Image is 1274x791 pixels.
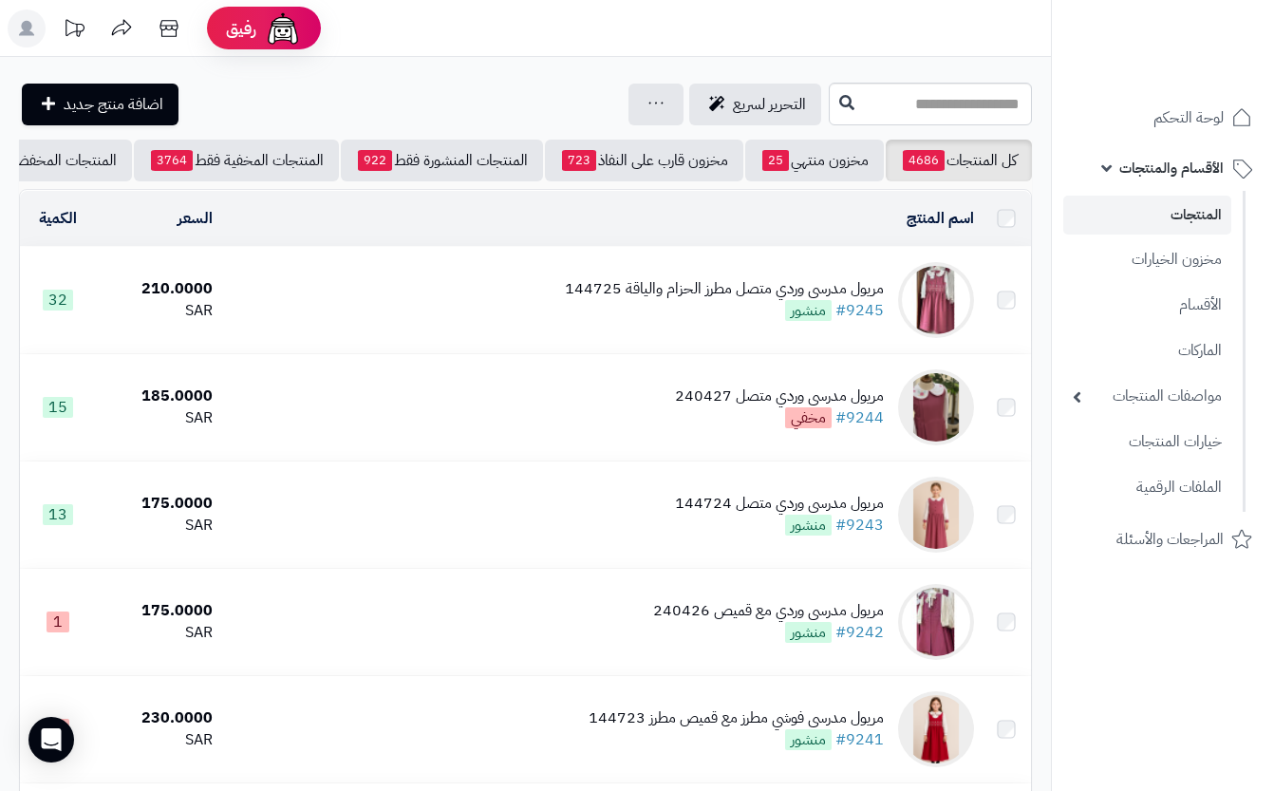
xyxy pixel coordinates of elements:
[785,300,832,321] span: منشور
[28,717,74,763] div: Open Intercom Messenger
[835,621,884,644] a: #9242
[64,93,163,116] span: اضافة منتج جديد
[762,150,789,171] span: 25
[675,493,884,515] div: مريول مدرسي وردي متصل 144724
[1063,285,1231,326] a: الأقسام
[1063,95,1263,141] a: لوحة التحكم
[1063,330,1231,371] a: الماركات
[835,728,884,751] a: #9241
[103,600,212,622] div: 175.0000
[103,515,212,537] div: SAR
[898,691,974,767] img: مريول مدرسي فوشي مطرز مع قميص مطرز 144723
[103,622,212,644] div: SAR
[1119,155,1224,181] span: الأقسام والمنتجات
[745,140,884,181] a: مخزون منتهي25
[1063,517,1263,562] a: المراجعات والأسئلة
[50,9,98,52] a: تحديثات المنصة
[103,278,212,300] div: 210.0000
[1063,196,1231,235] a: المنتجات
[907,207,974,230] a: اسم المنتج
[103,386,212,407] div: 185.0000
[785,729,832,750] span: منشور
[226,17,256,40] span: رفيق
[1116,526,1224,553] span: المراجعات والأسئلة
[1063,422,1231,462] a: خيارات المنتجات
[733,93,806,116] span: التحرير لسريع
[689,84,821,125] a: التحرير لسريع
[562,150,596,171] span: 723
[835,514,884,537] a: #9243
[341,140,543,181] a: المنتجات المنشورة فقط922
[1063,239,1231,280] a: مخزون الخيارات
[47,612,69,632] span: 1
[178,207,213,230] a: السعر
[835,406,884,429] a: #9244
[134,140,339,181] a: المنتجات المخفية فقط3764
[898,369,974,445] img: مريول مدرسي وردي متصل 240427
[1153,104,1224,131] span: لوحة التحكم
[103,493,212,515] div: 175.0000
[103,707,212,729] div: 230.0000
[39,207,77,230] a: الكمية
[43,290,73,311] span: 32
[903,150,945,171] span: 4686
[565,278,884,300] div: مريول مدرسي وردي متصل مطرز الحزام والياقة 144725
[785,622,832,643] span: منشور
[545,140,743,181] a: مخزون قارب على النفاذ723
[785,407,832,428] span: مخفي
[898,477,974,553] img: مريول مدرسي وردي متصل 144724
[358,150,392,171] span: 922
[264,9,302,47] img: ai-face.png
[898,262,974,338] img: مريول مدرسي وردي متصل مطرز الحزام والياقة 144725
[103,300,212,322] div: SAR
[675,386,884,407] div: مريول مدرسي وردي متصل 240427
[103,407,212,429] div: SAR
[22,84,178,125] a: اضافة منتج جديد
[835,299,884,322] a: #9245
[151,150,193,171] span: 3764
[103,729,212,751] div: SAR
[785,515,832,536] span: منشور
[589,707,884,729] div: مريول مدرسي فوشي مطرز مع قميص مطرز 144723
[43,504,73,525] span: 13
[43,397,73,418] span: 15
[1063,376,1231,417] a: مواصفات المنتجات
[1063,467,1231,508] a: الملفات الرقمية
[886,140,1032,181] a: كل المنتجات4686
[653,600,884,622] div: مريول مدرسي وردي مع قميص 240426
[898,584,974,660] img: مريول مدرسي وردي مع قميص 240426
